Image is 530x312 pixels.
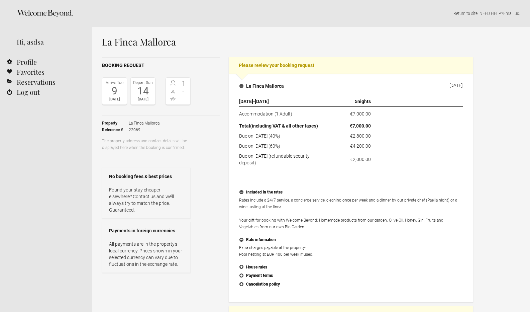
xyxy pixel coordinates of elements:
div: Depart Sun [132,79,153,86]
a: Email us [503,11,519,16]
h4: La Finca Mallorca [239,83,284,89]
h2: Booking request [102,62,220,69]
p: Found your stay cheaper elsewhere? Contact us and we’ll always try to match the price. Guaranteed. [109,186,184,213]
div: 9 [104,86,125,96]
button: Payment terms [239,271,463,280]
flynt-currency: €2,800.00 [350,133,371,139]
td: Due on [DATE] (60%) [239,141,329,151]
span: [DATE] [239,99,253,104]
strong: Payments in foreign currencies [109,227,184,234]
th: - [239,96,329,107]
td: Due on [DATE] (refundable security deposit) [239,151,329,166]
button: Rate information [239,236,463,244]
span: - [178,88,189,94]
div: 14 [132,86,153,96]
button: House rules [239,263,463,272]
flynt-currency: €4,200.00 [350,143,371,149]
div: Arrive Tue [104,79,125,86]
flynt-currency: €2,000.00 [350,157,371,162]
td: Due on [DATE] (40%) [239,131,329,141]
button: Cancellation policy [239,280,463,289]
span: (including VAT & all other taxes) [250,123,318,129]
div: [DATE] [449,83,462,88]
flynt-currency: €7,000.00 [350,123,371,129]
flynt-currency: €7,000.00 [350,111,371,116]
span: 22069 [129,127,160,133]
p: All payments are in the property’s local currency. Prices shown in your selected currency can var... [109,241,184,267]
h1: La Finca Mallorca [102,37,473,47]
a: Return to site [453,11,478,16]
span: - [178,95,189,102]
strong: Property [102,120,129,127]
h2: Please review your booking request [229,57,473,74]
span: 1 [178,80,189,87]
div: [DATE] [104,96,125,103]
button: Included in the rates [239,188,463,197]
span: [DATE] [255,99,269,104]
strong: Reference # [102,127,129,133]
th: nights [329,96,374,107]
td: Accommodation (1 Adult) [239,107,329,119]
p: | NEED HELP? . [102,10,520,17]
th: Total [239,119,329,131]
div: [DATE] [132,96,153,103]
div: Hi, asdsa [17,37,82,47]
p: Extra charges payable at the property: Pool heating at EUR 400 per week if used. [239,244,463,258]
span: 5 [355,99,357,104]
span: La Finca Mallorca [129,120,160,127]
p: The property address and contact details will be displayed here when the booking is confirmed. [102,138,191,151]
p: Rates include a 24/7 service, a concierge service, cleaning once per week and a dinner by our pri... [239,197,463,230]
button: La Finca Mallorca [DATE] [234,79,468,93]
strong: No booking fees & best prices [109,173,184,180]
